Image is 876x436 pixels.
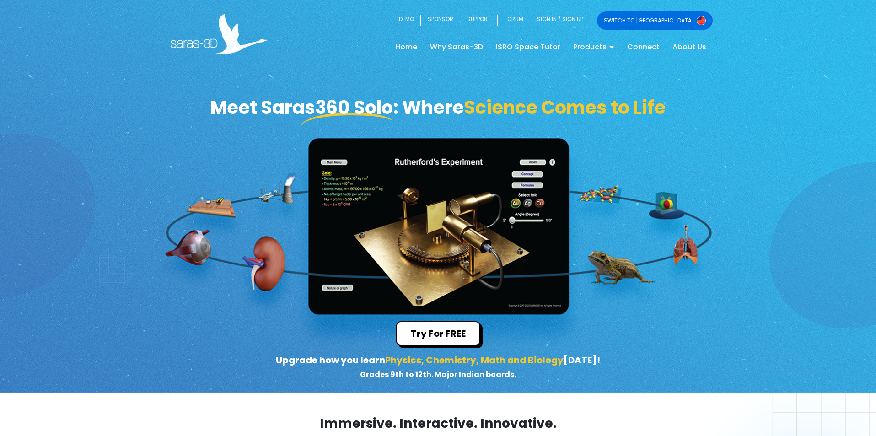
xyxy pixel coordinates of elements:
[360,369,516,380] small: Grades 9th to 12th. Major Indian boards.
[421,11,460,30] a: SPONSOR
[308,415,569,432] h3: Immersive. Interactive. Innovative.
[464,95,666,120] span: Science Comes to Life
[489,40,567,54] a: ISRO Space Tutor
[389,40,424,54] a: Home
[164,97,713,118] h1: Meet Saras360 Solo: Where
[385,354,564,366] span: Physics, Chemistry, Math and Biology
[396,321,480,346] button: Try For FREE
[498,11,530,30] a: FORUM
[666,40,713,54] a: About Us
[697,16,706,25] img: Switch to USA
[530,11,590,30] a: SIGN IN / SIGN UP
[567,40,621,54] a: Products
[597,11,713,30] a: SWITCH TO [GEOGRAPHIC_DATA]
[399,11,421,30] a: DEMO
[424,40,489,54] a: Why Saras-3D
[171,14,268,54] img: Saras 3D
[192,353,684,381] p: Upgrade how you learn [DATE]!
[460,11,498,30] a: SUPPORT
[621,40,666,54] a: Connect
